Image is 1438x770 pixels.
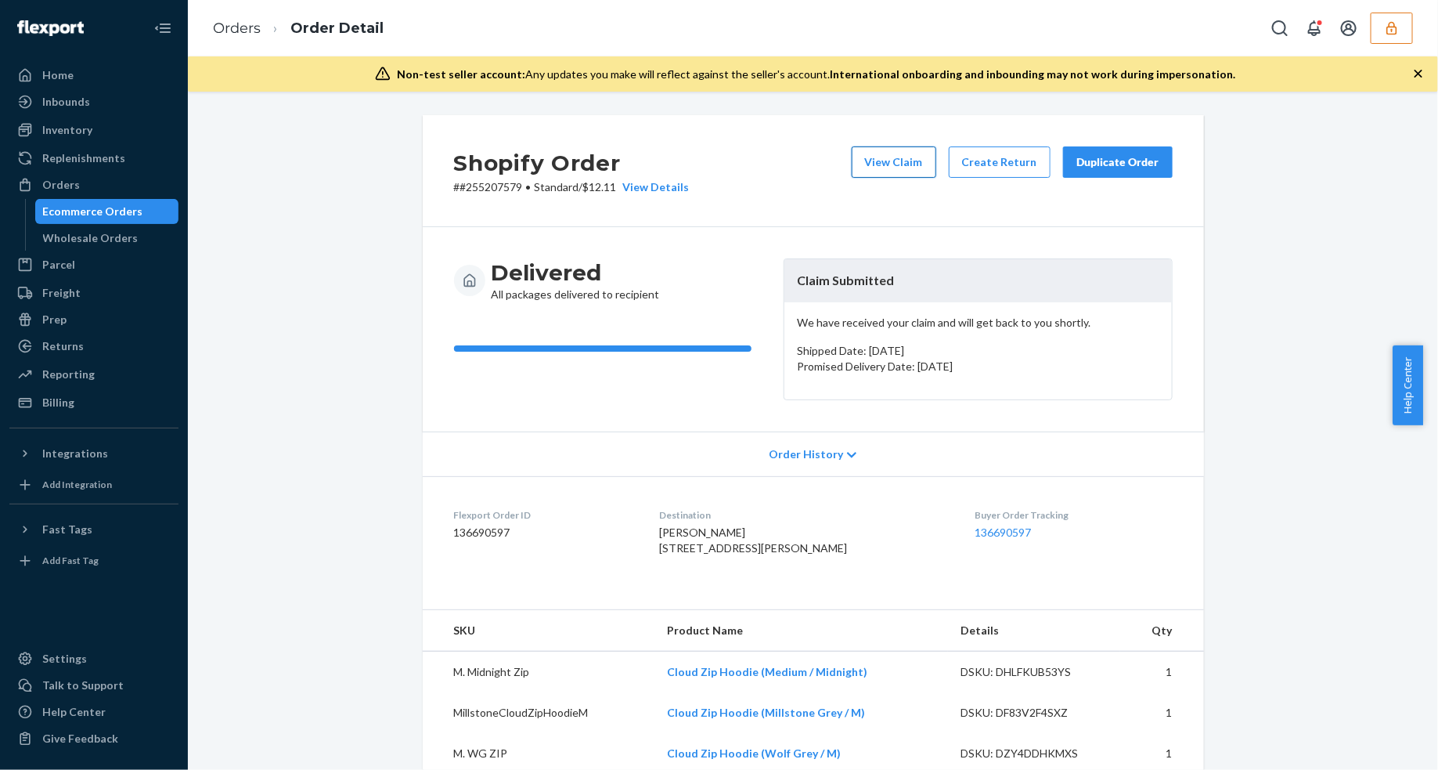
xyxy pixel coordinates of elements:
[42,478,112,491] div: Add Integration
[423,610,655,652] th: SKU
[1120,610,1204,652] th: Qty
[17,20,84,36] img: Flexport logo
[1393,345,1423,425] button: Help Center
[975,508,1173,522] dt: Buyer Order Tracking
[9,472,178,497] a: Add Integration
[617,179,690,195] button: View Details
[526,180,532,193] span: •
[1120,692,1204,733] td: 1
[9,441,178,466] button: Integrations
[667,665,867,678] a: Cloud Zip Hoodie (Medium / Midnight)
[290,20,384,37] a: Order Detail
[397,67,1235,82] div: Any updates you make will reflect against the seller's account.
[9,172,178,197] a: Orders
[42,312,67,327] div: Prep
[42,122,92,138] div: Inventory
[659,526,847,555] span: [PERSON_NAME] [STREET_ADDRESS][PERSON_NAME]
[9,390,178,415] a: Billing
[9,252,178,277] a: Parcel
[1076,154,1159,170] div: Duplicate Order
[949,146,1051,178] button: Create Return
[975,526,1032,539] a: 136690597
[948,610,1120,652] th: Details
[213,20,261,37] a: Orders
[42,338,84,354] div: Returns
[1264,13,1296,44] button: Open Search Box
[797,315,1159,331] p: We have received your claim and will get back to you shortly.
[9,89,178,114] a: Inbounds
[200,5,396,52] ol: breadcrumbs
[9,117,178,143] a: Inventory
[9,63,178,88] a: Home
[42,651,87,667] div: Settings
[42,678,124,693] div: Talk to Support
[1063,146,1173,178] button: Duplicate Order
[35,226,179,251] a: Wholesale Orders
[659,508,950,522] dt: Destination
[147,13,178,44] button: Close Navigation
[9,146,178,171] a: Replenishments
[423,692,655,733] td: MillstoneCloudZipHoodieM
[1299,13,1330,44] button: Open notifications
[9,646,178,671] a: Settings
[43,204,143,219] div: Ecommerce Orders
[42,150,125,166] div: Replenishments
[830,67,1235,81] span: International onboarding and inbounding may not work during impersonation.
[9,548,178,573] a: Add Fast Tag
[9,362,178,387] a: Reporting
[397,67,525,81] span: Non-test seller account:
[9,307,178,332] a: Prep
[769,446,843,462] span: Order History
[9,700,178,725] a: Help Center
[852,146,936,178] button: View Claim
[960,705,1108,721] div: DSKU: DF83V2F4SXZ
[9,280,178,305] a: Freight
[42,554,99,567] div: Add Fast Tag
[9,517,178,542] button: Fast Tags
[42,367,95,382] div: Reporting
[667,747,841,760] a: Cloud Zip Hoodie (Wolf Grey / M)
[42,522,92,537] div: Fast Tags
[42,285,81,301] div: Freight
[454,525,635,540] dd: 136690597
[667,706,865,719] a: Cloud Zip Hoodie (Millstone Grey / M)
[42,446,108,461] div: Integrations
[535,180,579,193] span: Standard
[42,257,75,273] div: Parcel
[42,177,80,193] div: Orders
[9,673,178,698] a: Talk to Support
[1120,651,1204,692] td: 1
[797,343,1159,359] p: Shipped Date: [DATE]
[42,731,118,747] div: Give Feedback
[960,746,1108,761] div: DSKU: DZY4DDHKMXS
[492,258,660,287] h3: Delivered
[35,199,179,224] a: Ecommerce Orders
[454,146,690,179] h2: Shopify Order
[492,258,660,302] div: All packages delivered to recipient
[42,704,106,720] div: Help Center
[1333,13,1364,44] button: Open account menu
[42,94,90,110] div: Inbounds
[454,508,635,522] dt: Flexport Order ID
[42,395,74,410] div: Billing
[454,179,690,195] p: # #255207579 / $12.11
[960,664,1108,680] div: DSKU: DHLFKUB53YS
[797,359,1159,374] p: Promised Delivery Date: [DATE]
[42,67,74,83] div: Home
[43,230,139,246] div: Wholesale Orders
[654,610,948,652] th: Product Name
[9,726,178,751] button: Give Feedback
[784,259,1172,302] header: Claim Submitted
[9,334,178,359] a: Returns
[423,651,655,692] td: M. Midnight Zip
